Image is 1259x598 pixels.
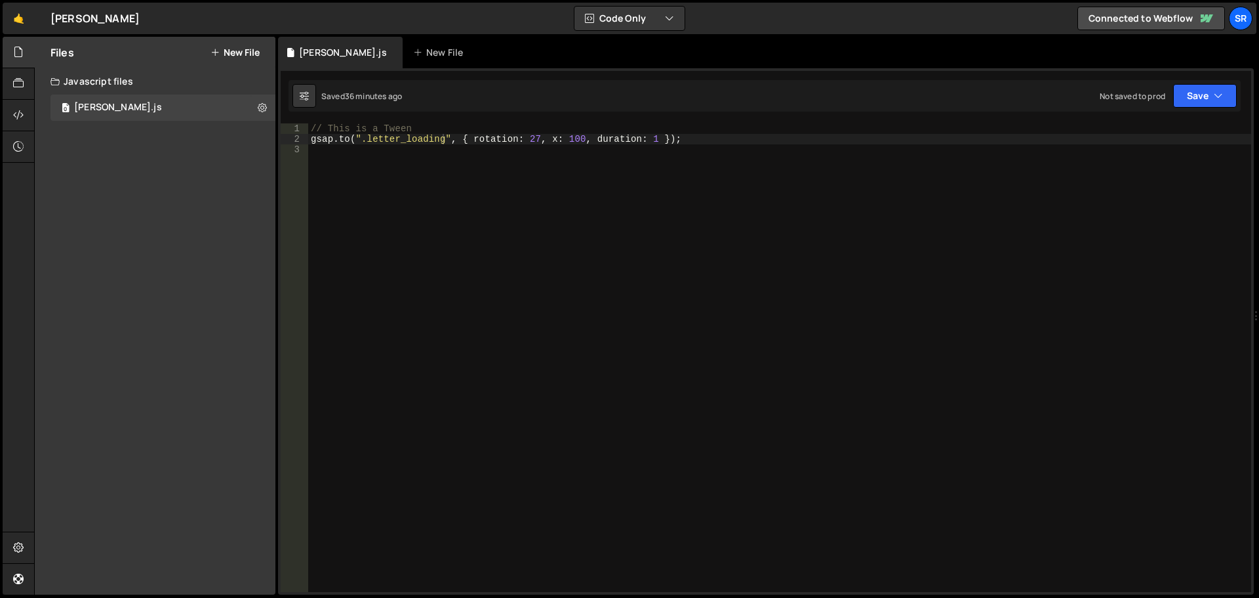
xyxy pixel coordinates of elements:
div: 2 [281,134,308,144]
div: 1 [281,123,308,134]
a: SR [1229,7,1252,30]
div: [PERSON_NAME] [50,11,140,26]
div: New File [413,46,468,59]
button: New File [210,47,260,58]
a: Connected to Webflow [1077,7,1225,30]
h2: Files [50,45,74,60]
div: [PERSON_NAME].js [74,102,162,114]
span: 0 [62,104,70,114]
a: 🤙 [3,3,35,34]
button: Code Only [574,7,685,30]
div: 36 minutes ago [345,91,402,102]
div: Saved [321,91,402,102]
div: [PERSON_NAME].js [299,46,387,59]
div: Not saved to prod [1100,91,1165,102]
div: 3 [281,144,308,155]
button: Save [1173,84,1237,108]
div: 17284/47908.js [50,95,275,121]
div: Javascript files [35,68,275,95]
